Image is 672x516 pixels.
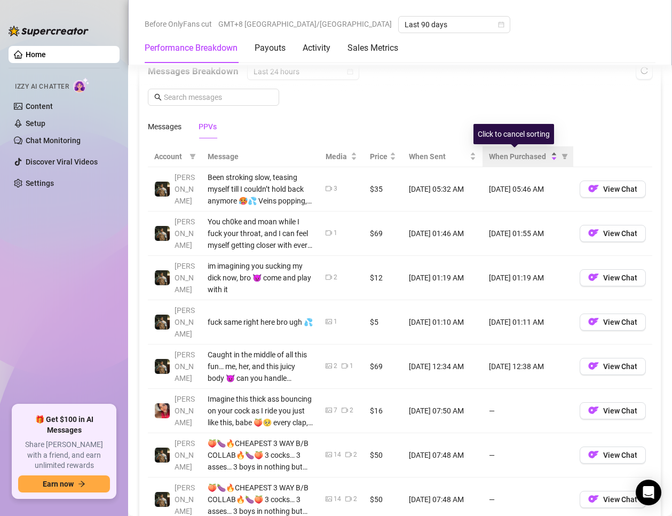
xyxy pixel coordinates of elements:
[175,217,195,249] span: [PERSON_NAME]
[254,64,353,80] span: Last 24 hours
[580,276,646,284] a: OFView Chat
[155,448,170,463] img: Tony
[603,495,637,504] span: View Chat
[363,389,402,433] td: $16
[562,153,568,160] span: filter
[18,475,110,492] button: Earn nowarrow-right
[326,185,332,192] span: video-camera
[580,491,646,508] button: OFView Chat
[350,361,353,371] div: 1
[26,50,46,59] a: Home
[145,16,212,32] span: Before OnlyFans cut
[603,273,637,282] span: View Chat
[255,42,286,54] div: Payouts
[148,63,652,80] div: Messages Breakdown
[363,345,402,389] td: $69
[483,345,573,389] td: [DATE] 12:38 AM
[603,406,637,415] span: View Chat
[580,409,646,417] a: OFView Chat
[326,151,349,162] span: Media
[409,151,468,162] span: When Sent
[483,389,573,433] td: —
[334,450,341,460] div: 14
[603,185,637,193] span: View Chat
[580,402,646,419] button: OFView Chat
[345,496,352,502] span: video-camera
[363,212,402,256] td: $69
[164,91,273,103] input: Search messages
[175,439,195,471] span: [PERSON_NAME]
[580,447,646,464] button: OFView Chat
[580,181,646,198] button: OFView Chat
[154,151,185,162] span: Account
[580,187,646,196] a: OFView Chat
[26,136,81,145] a: Chat Monitoring
[326,451,332,458] span: picture
[18,440,110,471] span: Share [PERSON_NAME] with a friend, and earn unlimited rewards
[334,405,337,416] div: 7
[334,494,341,504] div: 14
[603,362,637,371] span: View Chat
[199,121,217,132] div: PPVs
[145,42,238,54] div: Performance Breakdown
[402,433,483,478] td: [DATE] 07:48 AM
[334,361,337,371] div: 2
[208,316,313,328] div: fuck same right here bro ugh 💦
[334,184,337,194] div: 3
[26,179,54,187] a: Settings
[580,358,646,375] button: OFView Chat
[588,272,599,283] img: OF
[483,212,573,256] td: [DATE] 01:55 AM
[208,349,313,384] div: Caught in the middle of all this fun… me, her, and this juicy body 😈 can you handle watching us g...
[303,42,330,54] div: Activity
[580,364,646,373] a: OFView Chat
[208,393,313,428] div: Imagine this thick ass bouncing on your cock as I ride you just like this, babe 🍑🥺 every clap, ev...
[483,300,573,345] td: [DATE] 01:11 AM
[402,167,483,212] td: [DATE] 05:32 AM
[363,300,402,345] td: $5
[155,403,170,418] img: Vanessa
[15,82,69,92] span: Izzy AI Chatter
[187,148,198,165] span: filter
[175,395,195,427] span: [PERSON_NAME]
[155,315,170,330] img: Tony
[363,256,402,300] td: $12
[326,230,332,236] span: video-camera
[636,480,661,505] div: Open Intercom Messenger
[26,119,45,128] a: Setup
[155,270,170,285] img: Tony
[353,494,357,504] div: 2
[334,228,337,238] div: 1
[402,389,483,433] td: [DATE] 07:50 AM
[26,158,98,166] a: Discover Viral Videos
[334,272,337,283] div: 2
[580,497,646,506] a: OFView Chat
[342,407,348,413] span: video-camera
[588,405,599,416] img: OF
[347,42,398,54] div: Sales Metrics
[370,151,388,162] span: Price
[588,183,599,194] img: OF
[473,124,554,144] div: Click to cancel sorting
[319,146,363,167] th: Media
[208,437,313,473] div: 🍑🍆🔥CHEAPEST 3 WAY B/B COLLAB🔥🍆🍑 3 cocks… 3 asses… 3 boys in nothing but jocks and thongs 😏 throbb...
[326,318,332,325] span: picture
[155,492,170,507] img: Tony
[363,167,402,212] td: $35
[483,433,573,478] td: —
[559,148,570,165] span: filter
[326,363,332,369] span: picture
[208,171,313,207] div: Been stroking slow, teasing myself till I couldn’t hold back anymore 🥵💦 Veins popping, body flexe...
[189,153,196,160] span: filter
[588,494,599,504] img: OF
[347,68,353,75] span: calendar
[175,262,195,294] span: [PERSON_NAME]
[588,449,599,460] img: OF
[175,306,195,338] span: [PERSON_NAME]
[345,451,352,458] span: video-camera
[208,216,313,251] div: You ch0ke and moan while I fuck your throat, and I can feel myself getting closer with every thru...
[148,121,181,132] div: Messages
[73,77,90,93] img: AI Chatter
[218,16,392,32] span: GMT+8 [GEOGRAPHIC_DATA]/[GEOGRAPHIC_DATA]
[405,17,504,33] span: Last 90 days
